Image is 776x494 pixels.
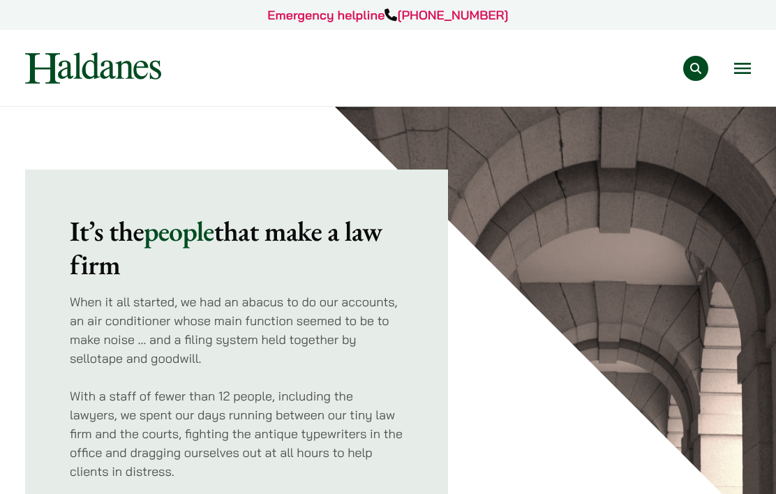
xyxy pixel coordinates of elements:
[70,214,403,281] h2: It’s the that make a law firm
[25,52,161,84] img: Logo of Haldanes
[144,213,214,249] mark: people
[70,387,403,481] p: With a staff of fewer than 12 people, including the lawyers, we spent our days running between ou...
[267,7,508,23] a: Emergency helpline[PHONE_NUMBER]
[70,292,403,368] p: When it all started, we had an abacus to do our accounts, an air conditioner whose main function ...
